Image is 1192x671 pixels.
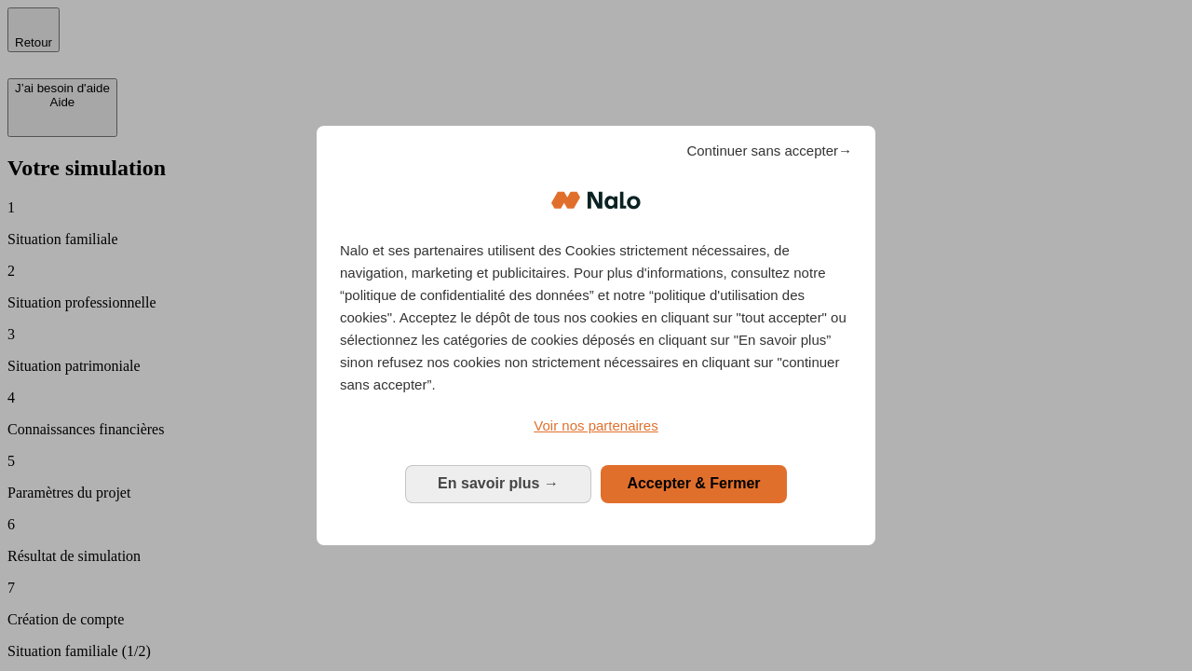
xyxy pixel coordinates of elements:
span: En savoir plus → [438,475,559,491]
p: Nalo et ses partenaires utilisent des Cookies strictement nécessaires, de navigation, marketing e... [340,240,852,396]
span: Voir nos partenaires [534,418,657,433]
span: Continuer sans accepter→ [686,140,852,162]
button: Accepter & Fermer: Accepter notre traitement des données et fermer [601,465,787,502]
img: Logo [551,172,641,228]
div: Bienvenue chez Nalo Gestion du consentement [317,126,875,544]
a: Voir nos partenaires [340,415,852,437]
button: En savoir plus: Configurer vos consentements [405,465,591,502]
span: Accepter & Fermer [627,475,760,491]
